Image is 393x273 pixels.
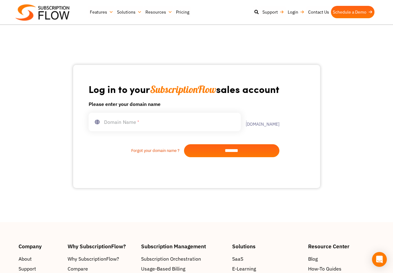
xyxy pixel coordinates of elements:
[232,255,243,262] span: SaaS
[68,244,135,249] h4: Why SubscriptionFlow?
[88,6,115,18] a: Features
[308,265,341,272] span: How-To Guides
[141,265,185,272] span: Usage-Based Billing
[141,265,226,272] a: Usage-Based Billing
[372,252,387,267] div: Open Intercom Messenger
[89,83,279,95] h1: Log in to your sales account
[19,244,61,249] h4: Company
[232,265,302,272] a: E-Learning
[68,265,88,272] span: Compare
[308,255,318,262] span: Blog
[19,255,32,262] span: About
[232,265,256,272] span: E-Learning
[68,255,135,262] a: Why SubscriptionFlow?
[141,244,226,249] h4: Subscription Management
[89,148,184,154] a: Forgot your domain name ?
[15,4,69,21] img: Subscriptionflow
[286,6,306,18] a: Login
[68,255,119,262] span: Why SubscriptionFlow?
[19,255,61,262] a: About
[306,6,331,18] a: Contact Us
[261,6,286,18] a: Support
[68,265,135,272] a: Compare
[331,6,374,18] a: Schedule a Demo
[174,6,191,18] a: Pricing
[115,6,144,18] a: Solutions
[150,83,216,95] span: SubscriptionFlow
[232,255,302,262] a: SaaS
[144,6,174,18] a: Resources
[89,100,279,108] h6: Please enter your domain name
[141,255,226,262] a: Subscription Orchestration
[19,265,36,272] span: Support
[241,118,279,126] label: .[DOMAIN_NAME]
[19,265,61,272] a: Support
[232,244,302,249] h4: Solutions
[308,265,374,272] a: How-To Guides
[308,255,374,262] a: Blog
[141,255,201,262] span: Subscription Orchestration
[308,244,374,249] h4: Resource Center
